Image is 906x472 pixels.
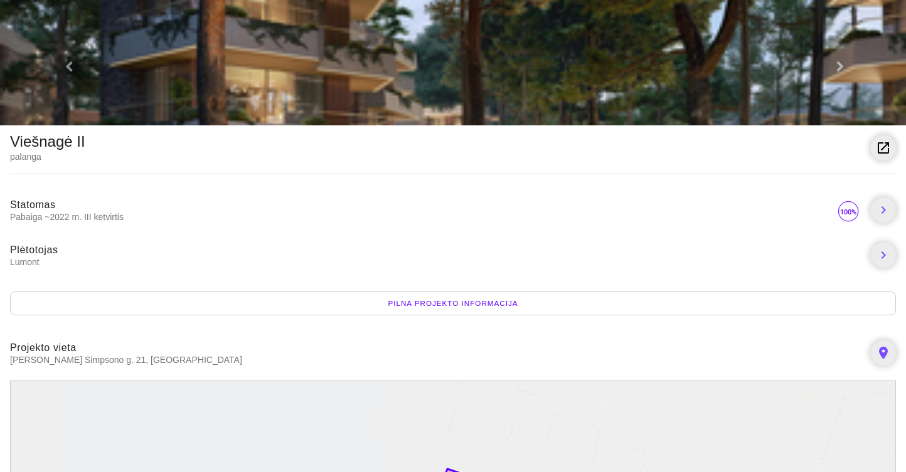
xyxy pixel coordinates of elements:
span: Lumont [10,256,861,268]
i: chevron_right [876,248,891,263]
span: Projekto vieta [10,342,77,353]
span: Plėtotojas [10,244,58,255]
span: Pabaiga ~2022 m. III ketvirtis [10,211,836,223]
i: place [876,345,891,360]
div: Viešnagė II [10,135,85,148]
i: chevron_right [876,202,891,218]
i: launch [876,140,891,155]
span: [PERSON_NAME] Simpsono g. 21, [GEOGRAPHIC_DATA] [10,354,861,365]
a: chevron_right [871,197,896,223]
div: Pilna projekto informacija [10,291,896,315]
a: chevron_right [871,243,896,268]
span: Statomas [10,199,56,210]
div: palanga [10,150,85,163]
a: launch [871,135,896,160]
img: 100 [836,199,861,224]
a: place [871,340,896,365]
